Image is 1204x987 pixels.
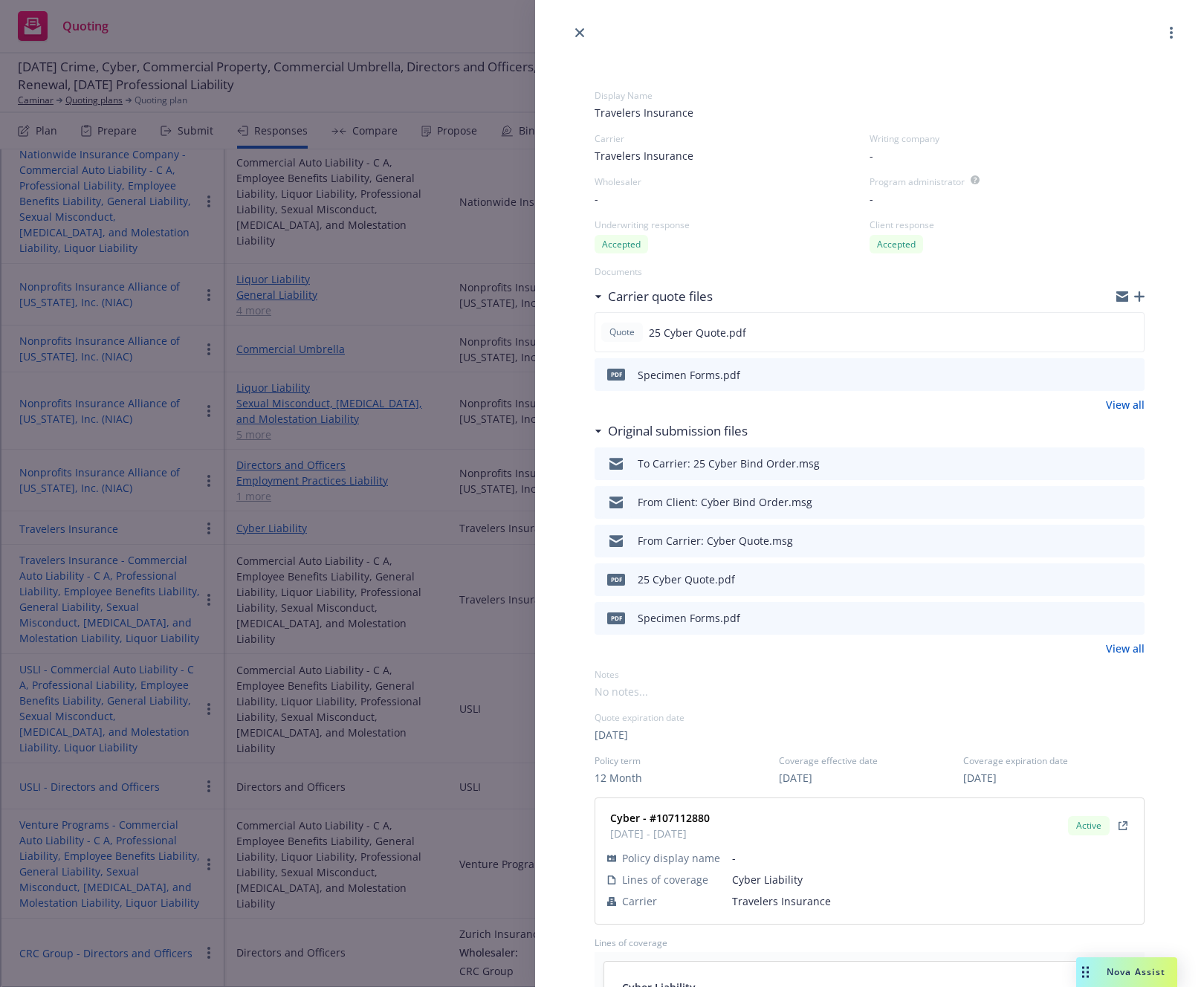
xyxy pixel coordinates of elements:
span: Coverage expiration date [963,754,1145,767]
a: close [571,24,589,42]
div: 25 Cyber Quote.pdf [638,572,735,587]
span: Travelers Insurance [595,105,1145,120]
button: download file [1101,455,1113,473]
span: Nova Assist [1107,965,1165,978]
button: preview file [1125,493,1139,511]
div: Accepted [870,235,923,253]
button: preview file [1125,532,1139,550]
button: preview file [1124,323,1138,341]
div: Lines of coverage [595,936,667,949]
h3: Original submission files [608,421,748,441]
a: View all [1106,641,1145,656]
div: Carrier [595,132,870,145]
div: Accepted [595,235,648,253]
div: Specimen Forms.pdf [638,610,740,626]
span: Cyber Liability [732,872,1132,887]
button: preview file [1125,455,1139,473]
button: download file [1101,493,1113,511]
div: Documents [595,265,1145,278]
button: download file [1101,323,1113,341]
div: From Carrier: Cyber Quote.msg [638,533,793,548]
div: Program administrator [870,175,965,188]
a: View all [1106,397,1145,412]
span: Travelers Insurance [732,893,1132,909]
span: - [870,148,873,164]
span: [DATE] [595,727,628,742]
div: Original submission files [595,421,748,441]
div: Writing company [870,132,1145,145]
span: pdf [607,574,625,585]
button: Nova Assist [1076,957,1177,987]
button: download file [1101,366,1113,384]
div: Wholesaler [595,175,870,188]
div: Client response [870,219,1145,231]
strong: Cyber - #107112880 [610,811,710,825]
span: Travelers Insurance [595,148,693,164]
div: Display Name [595,89,1145,102]
div: Drag to move [1076,957,1095,987]
span: pdf [607,369,625,380]
h3: Carrier quote files [608,287,713,306]
span: Policy term [595,754,776,767]
span: - [732,850,1132,866]
span: [DATE] - [DATE] [610,826,710,841]
button: preview file [1125,366,1139,384]
span: Active [1074,819,1104,832]
div: Underwriting response [595,219,870,231]
div: Specimen Forms.pdf [638,367,740,383]
span: - [870,191,873,207]
span: Carrier [622,893,657,909]
span: Quote [607,326,637,339]
div: Quote expiration date [595,711,1145,724]
span: pdf [607,612,625,624]
span: Lines of coverage [622,872,708,887]
span: Coverage effective date [779,754,960,767]
span: Policy display name [622,850,720,866]
div: To Carrier: 25 Cyber Bind Order.msg [638,456,820,471]
span: 25 Cyber Quote.pdf [649,325,746,340]
div: Carrier quote files [595,287,713,306]
button: download file [1101,609,1113,627]
button: download file [1101,571,1113,589]
button: preview file [1125,609,1139,627]
button: preview file [1125,571,1139,589]
div: From Client: Cyber Bind Order.msg [638,494,812,510]
button: download file [1101,532,1113,550]
span: - [595,191,598,207]
a: View Policy [1114,817,1132,835]
div: Notes [595,668,1145,681]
